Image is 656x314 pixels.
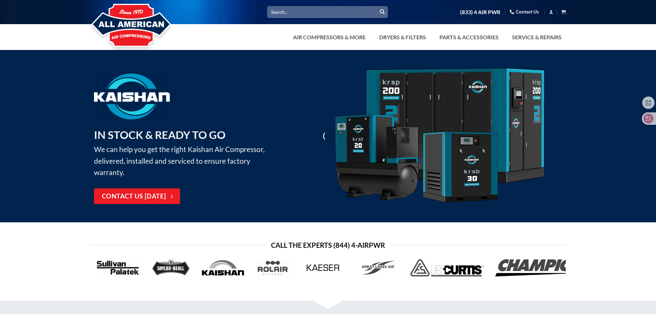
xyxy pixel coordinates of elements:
a: Service & Repairs [508,30,566,44]
input: Search… [267,6,388,18]
a: Parts & Accessories [435,30,503,44]
span: Contact Us [DATE] [102,192,166,202]
img: Kaishan [333,68,546,205]
a: (833) 4 AIR PWR [460,6,500,18]
span: Call the Experts (844) 4-AirPwr [271,240,385,251]
strong: IN STOCK & READY TO GO [94,128,226,141]
p: We can help you get the right Kaishan Air Compressor, delivered, installed and serviced to ensure... [94,126,275,178]
img: Kaishan [94,73,170,119]
button: Submit [377,7,387,17]
a: Contact Us [DATE] [94,189,180,204]
a: Dryers & Filters [375,30,430,44]
a: Login [549,8,553,16]
a: Contact Us [510,7,539,17]
a: Air Compressors & More [289,30,370,44]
